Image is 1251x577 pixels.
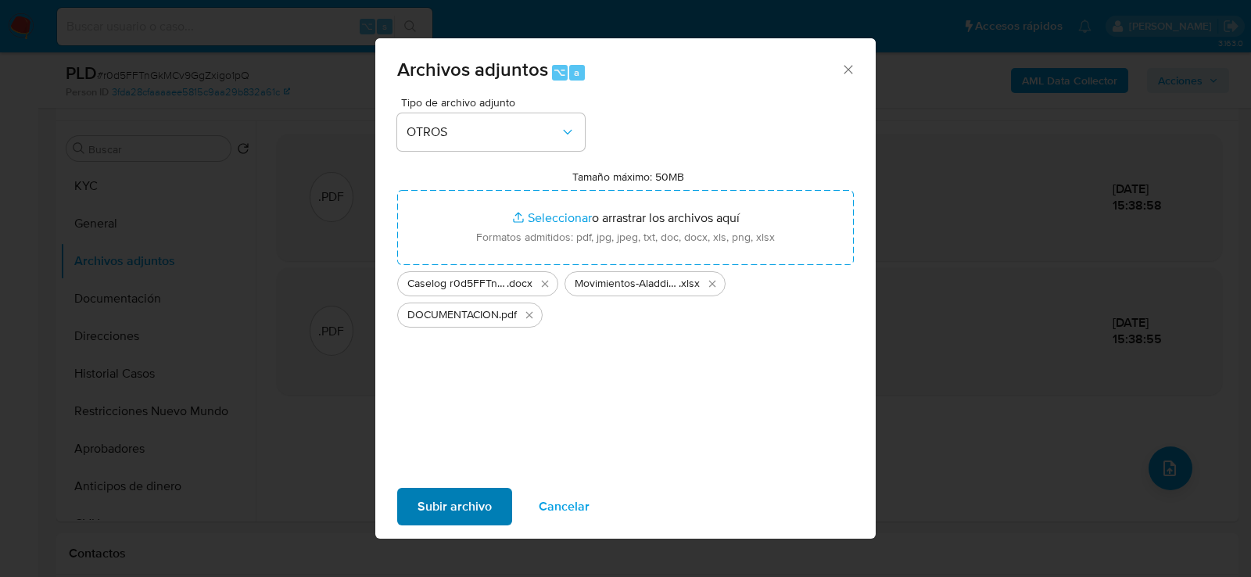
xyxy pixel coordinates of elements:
[572,170,684,184] label: Tamaño máximo: 50MB
[841,62,855,76] button: Cerrar
[401,97,589,108] span: Tipo de archivo adjunto
[418,489,492,524] span: Subir archivo
[575,276,679,292] span: Movimientos-Aladdin-v10_3
[397,56,548,83] span: Archivos adjuntos
[574,65,579,80] span: a
[520,306,539,324] button: Eliminar DOCUMENTACION.pdf
[679,276,700,292] span: .xlsx
[507,276,532,292] span: .docx
[536,274,554,293] button: Eliminar Caselog r0d5FFTnGkMCv9GgZxigo1pQ_2025_09_17_14_44_00.docx
[397,488,512,525] button: Subir archivo
[407,307,499,323] span: DOCUMENTACION
[703,274,722,293] button: Eliminar Movimientos-Aladdin-v10_3.xlsx
[518,488,610,525] button: Cancelar
[539,489,590,524] span: Cancelar
[407,276,507,292] span: Caselog r0d5FFTnGkMCv9GgZxigo1pQ_2025_09_17_14_44_00
[397,265,854,328] ul: Archivos seleccionados
[554,65,565,80] span: ⌥
[407,124,560,140] span: OTROS
[499,307,517,323] span: .pdf
[397,113,585,151] button: OTROS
